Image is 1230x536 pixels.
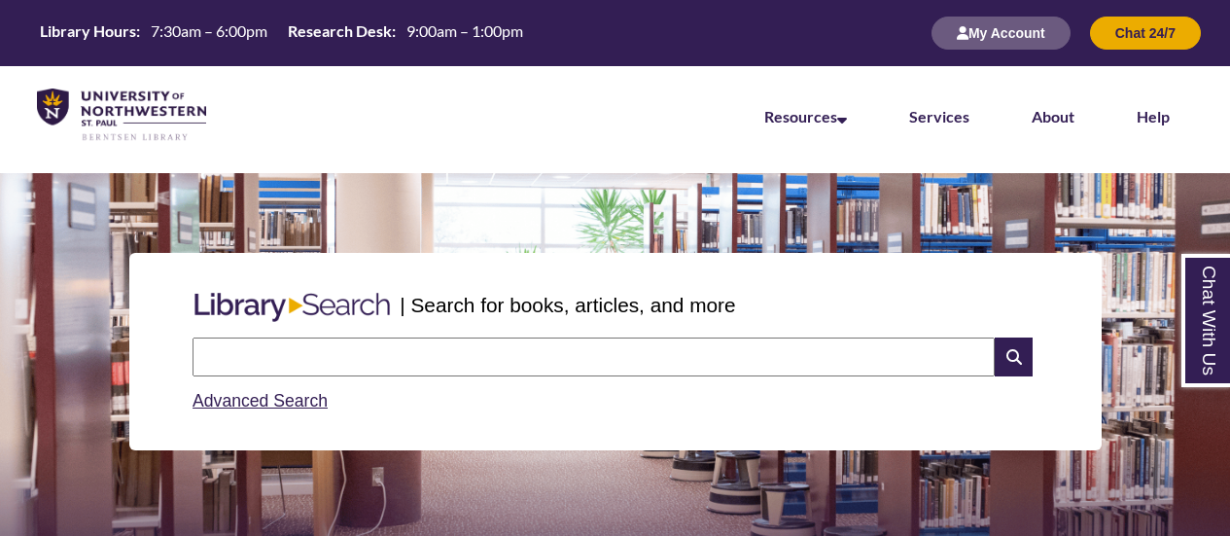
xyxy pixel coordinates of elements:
[1090,24,1201,41] a: Chat 24/7
[909,107,969,125] a: Services
[37,89,206,142] img: UNWSP Library Logo
[280,20,399,42] th: Research Desk:
[931,24,1071,41] a: My Account
[32,20,531,47] a: Hours Today
[1090,17,1201,50] button: Chat 24/7
[185,285,400,330] img: Libary Search
[193,391,328,411] a: Advanced Search
[400,290,735,320] p: | Search for books, articles, and more
[1137,107,1170,125] a: Help
[995,338,1032,376] i: Search
[32,20,531,45] table: Hours Today
[1032,107,1074,125] a: About
[151,21,267,40] span: 7:30am – 6:00pm
[764,107,847,125] a: Resources
[32,20,143,42] th: Library Hours:
[406,21,523,40] span: 9:00am – 1:00pm
[931,17,1071,50] button: My Account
